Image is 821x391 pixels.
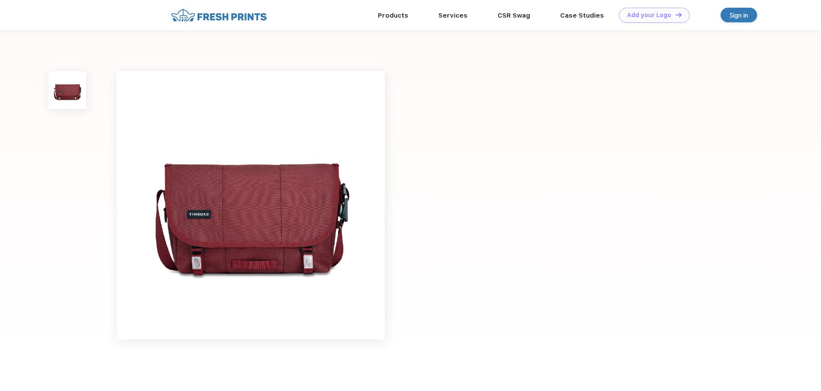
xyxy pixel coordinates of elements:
[169,8,269,23] img: fo%20logo%202.webp
[117,71,385,339] img: func=resize&h=640
[378,12,408,19] a: Products
[627,12,671,19] div: Add your Logo
[48,71,86,109] img: func=resize&h=100
[730,10,748,20] div: Sign in
[676,12,682,17] img: DT
[721,8,757,22] a: Sign in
